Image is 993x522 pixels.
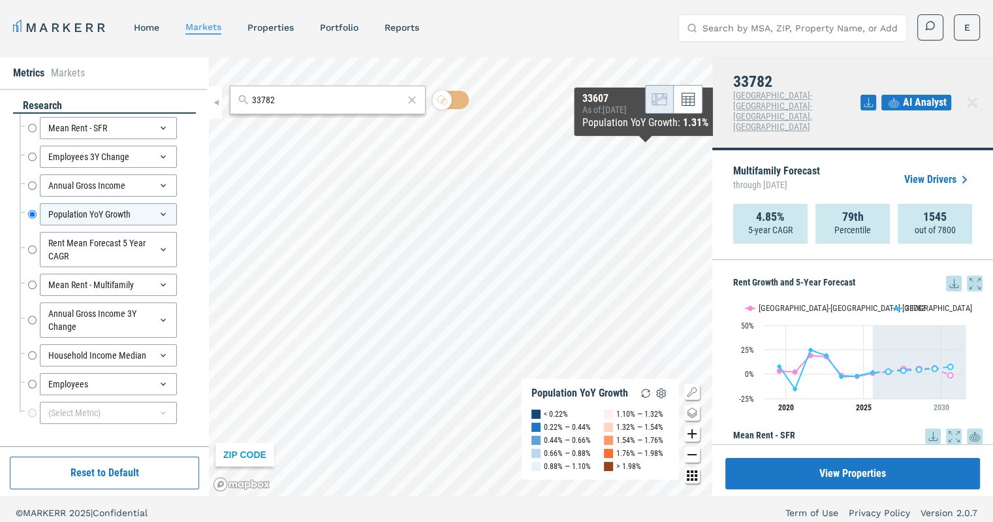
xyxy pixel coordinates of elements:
div: As of : [DATE] [582,105,708,115]
text: -25% [739,395,754,404]
span: E [964,21,970,34]
path: Monday, 29 Jul, 20:00, -2.07. 33782. [855,374,860,379]
div: 0.44% — 0.66% [544,434,591,447]
tspan: 2020 [778,403,794,412]
div: 1.54% — 1.76% [616,434,663,447]
li: Markets [51,65,85,81]
p: Multifamily Forecast [733,166,820,193]
span: © [16,508,23,518]
span: through [DATE] [733,176,820,193]
span: AI Analyst [903,95,947,110]
a: Privacy Policy [849,506,910,519]
button: Reset to Default [10,457,199,489]
path: Wednesday, 29 Jul, 20:00, 2.22. Tampa-St. Petersburg-Clearwater, FL. [793,369,798,374]
h5: Mean Rent - SFR [733,429,983,444]
div: > 1.98% [616,460,641,473]
a: Version 2.0.7 [921,506,977,519]
path: Wednesday, 29 Jul, 20:00, -15.36. 33782. [793,386,798,391]
span: Confidential [93,508,148,518]
div: 0.66% — 0.88% [544,447,591,460]
button: Zoom out map button [684,447,700,463]
div: 0.88% — 1.10% [544,460,591,473]
input: Search by MSA, ZIP, Property Name, or Address [702,15,898,41]
path: Saturday, 29 Jul, 20:00, -2.68. 33782. [839,374,844,379]
div: Population YoY Growth [531,387,628,400]
div: Population YoY Growth : [582,115,708,131]
tspan: 2030 [934,403,949,412]
a: properties [247,22,294,33]
path: Monday, 29 Jul, 20:00, -1.13. Tampa-St. Petersburg-Clearwater, FL. [948,372,953,378]
span: MARKERR [23,508,69,518]
div: Household Income Median [40,344,177,367]
div: 1.10% — 1.32% [616,408,663,421]
p: out of 7800 [915,223,956,237]
div: Map Tooltip Content [582,93,708,131]
div: Annual Gross Income [40,174,177,197]
div: (Select Metric) [40,402,177,424]
path: Monday, 29 Jul, 20:00, 7.89. 33782. [777,364,782,369]
a: home [134,22,159,33]
strong: 1545 [923,210,947,223]
a: Term of Use [785,506,838,519]
path: Tuesday, 29 Jul, 20:00, 1.76. 33782. [870,370,875,375]
button: Show/Hide Legend Map Button [684,384,700,400]
button: Show 33782 [892,303,926,313]
a: markets [185,22,221,32]
canvas: Map [209,57,712,496]
svg: Interactive chart [733,291,972,422]
h4: 33782 [733,73,860,90]
div: 33607 [582,93,708,105]
b: 1.31% [683,116,708,129]
a: MARKERR [13,18,108,37]
div: 1.32% — 1.54% [616,421,663,434]
p: Percentile [834,223,871,237]
a: View Drivers [904,172,972,188]
li: Metrics [13,65,44,81]
img: Reload Legend [638,385,654,401]
a: Portfolio [320,22,358,33]
path: Wednesday, 29 Jul, 20:00, 2.74. 33782. [886,368,891,374]
path: Sunday, 29 Jul, 20:00, 5.53. 33782. [932,366,938,371]
button: AI Analyst [881,95,951,110]
div: < 0.22% [544,408,568,421]
input: Search by MSA or ZIP Code [252,93,403,107]
button: Change style map button [684,405,700,421]
path: Monday, 29 Jul, 20:00, 7.59. 33782. [948,364,953,369]
text: 25% [741,346,754,355]
div: Rent Mean Forecast 5 Year CAGR [40,232,177,267]
path: Friday, 29 Jul, 20:00, 19.21. 33782. [824,353,829,358]
text: 0% [745,370,754,379]
strong: 4.85% [756,210,785,223]
div: Mean Rent - SFR [40,117,177,139]
a: Mapbox logo [213,477,270,492]
button: Show Tampa-St. Petersburg-Clearwater, FL [746,303,879,313]
span: [GEOGRAPHIC_DATA]-[GEOGRAPHIC_DATA]-[GEOGRAPHIC_DATA], [GEOGRAPHIC_DATA] [733,90,812,132]
div: Rent Growth and 5-Year Forecast. Highcharts interactive chart. [733,291,983,422]
text: 50% [741,321,754,331]
div: 1.76% — 1.98% [616,447,663,460]
g: 33782, line 4 of 4 with 5 data points. [886,364,953,374]
button: Other options map button [684,468,700,483]
path: Thursday, 29 Jul, 20:00, 3.71. 33782. [901,368,906,373]
div: Employees 3Y Change [40,146,177,168]
button: View Properties [725,458,980,489]
path: Saturday, 29 Jul, 20:00, 4.73. 33782. [917,367,922,372]
div: Annual Gross Income 3Y Change [40,302,177,338]
strong: 79th [842,210,864,223]
span: 2025 | [69,508,93,518]
h5: Rent Growth and 5-Year Forecast [733,276,983,291]
div: 0.22% — 0.44% [544,421,591,434]
button: Zoom in map button [684,426,700,442]
button: E [954,14,980,41]
img: Settings [654,385,669,401]
p: 5-year CAGR [748,223,793,237]
a: reports [385,22,419,33]
div: Population YoY Growth [40,203,177,225]
div: Employees [40,373,177,395]
div: research [13,99,196,114]
div: ZIP CODE [215,443,274,466]
tspan: 2025 [856,403,872,412]
div: Mean Rent - Multifamily [40,274,177,296]
path: Thursday, 29 Jul, 20:00, 24.7. 33782. [808,348,813,353]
